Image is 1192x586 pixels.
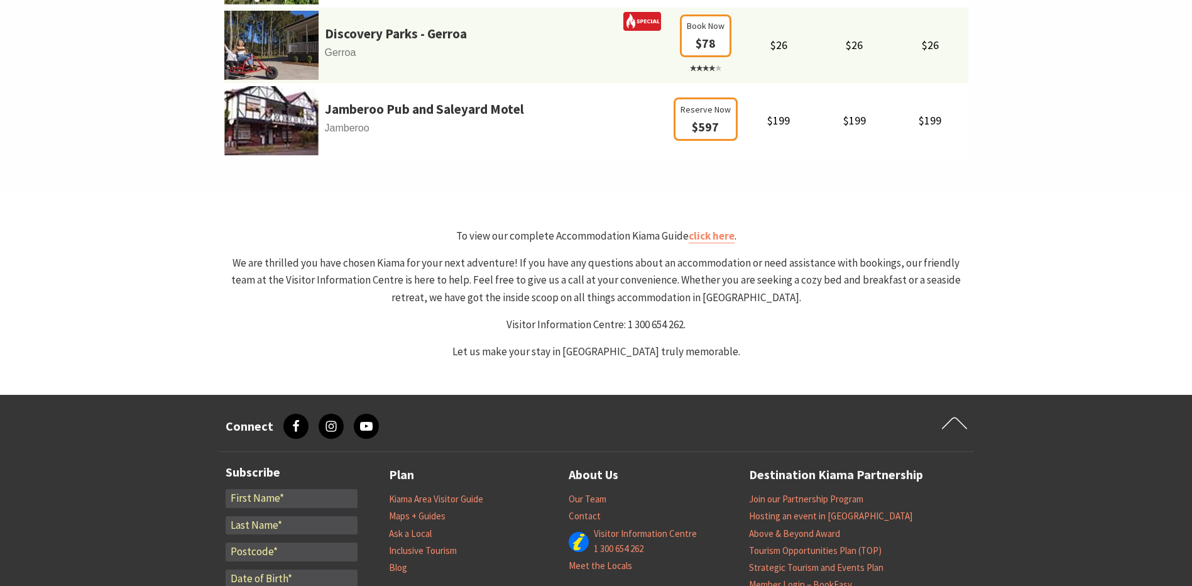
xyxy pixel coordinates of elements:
[226,516,358,535] input: Last Name*
[767,113,790,128] span: $199
[226,465,358,480] h3: Subscribe
[325,99,524,120] a: Jamberoo Pub and Saleyard Motel
[389,510,446,522] a: Maps + Guides
[843,113,866,128] span: $199
[226,489,358,508] input: First Name*
[389,465,414,485] a: Plan
[749,545,882,557] a: Tourism Opportunities Plan (TOP)
[569,465,618,485] a: About Us
[389,545,457,557] a: Inclusive Tourism
[689,229,735,243] a: click here
[680,38,731,74] a: Book Now $78
[224,45,670,61] span: Gerroa
[687,19,724,33] span: Book Now
[224,11,319,80] img: 341233-primary-1e441c39-47ed-43bc-a084-13db65cabecb.jpg
[681,102,731,116] span: Reserve Now
[569,560,632,572] a: Meet the Locals
[224,343,968,360] p: Let us make your stay in [GEOGRAPHIC_DATA] truly memorable.
[389,493,483,506] a: Kiama Area Visitor Guide
[692,119,719,135] span: $597
[846,38,863,52] span: $26
[226,543,358,561] input: Postcode*
[389,561,407,574] a: Blog
[224,316,968,333] p: Visitor Information Centre: 1 300 654 262.
[749,493,863,506] a: Join our Partnership Program
[224,86,319,155] img: Footballa.jpg
[594,543,643,555] a: 1 300 654 262
[696,35,716,51] span: $78
[749,528,840,540] a: Above & Beyond Award
[594,528,697,540] a: Visitor Information Centre
[749,510,912,522] a: Hosting an event in [GEOGRAPHIC_DATA]
[224,255,968,306] p: We are thrilled you have chosen Kiama for your next adventure! If you have any questions about an...
[569,510,601,522] a: Contact
[674,121,738,134] a: Reserve Now $597
[569,493,606,506] a: Our Team
[224,228,968,245] p: To view our complete Accommodation Kiama Guide .
[749,465,923,485] a: Destination Kiama Partnership
[224,120,670,136] span: Jamberoo
[389,528,432,540] a: Ask a Local
[919,113,941,128] span: $199
[770,38,787,52] span: $26
[922,38,939,52] span: $26
[325,23,467,45] a: Discovery Parks - Gerroa
[749,561,883,574] a: Strategic Tourism and Events Plan
[226,419,273,434] h3: Connect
